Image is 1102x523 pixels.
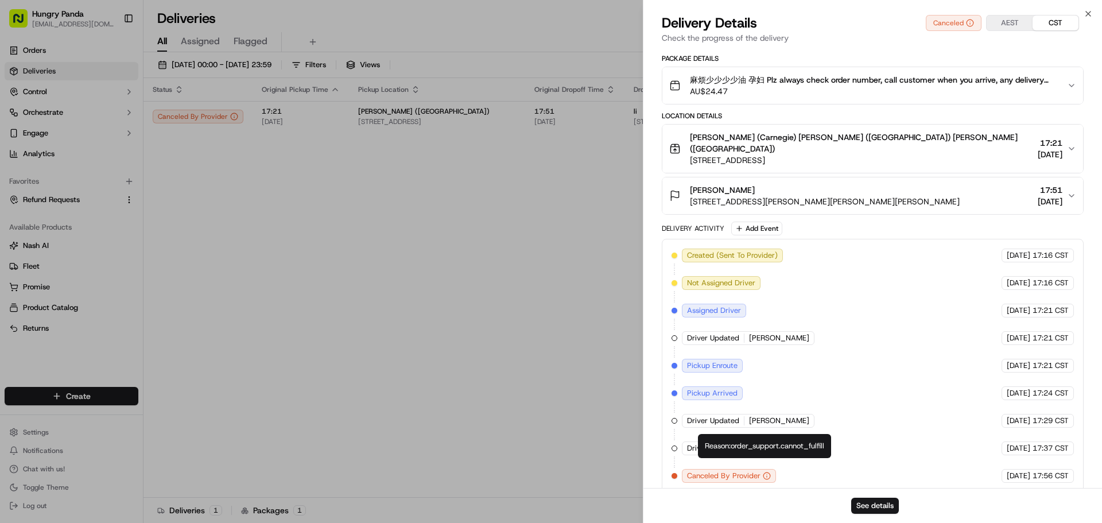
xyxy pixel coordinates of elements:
span: Pickup Enroute [687,361,738,371]
img: Nash [11,11,34,34]
span: Not Assigned Driver [687,278,755,288]
p: Check the progress of the delivery [662,32,1084,44]
a: Powered byPylon [81,284,139,293]
p: Welcome 👋 [11,46,209,64]
span: 17:21 [1038,137,1062,149]
span: • [95,209,99,218]
span: [DATE] [1038,149,1062,160]
span: API Documentation [108,257,184,268]
button: AEST [987,16,1033,30]
span: [PERSON_NAME] (Carnegie) [PERSON_NAME] ([GEOGRAPHIC_DATA]) [PERSON_NAME] ([GEOGRAPHIC_DATA]) [690,131,1033,154]
span: Assigned Driver [687,305,741,316]
div: Location Details [662,111,1084,121]
button: See all [178,147,209,161]
div: Past conversations [11,149,77,158]
img: 1736555255976-a54dd68f-1ca7-489b-9aae-adbdc363a1c4 [23,210,32,219]
button: CST [1033,16,1078,30]
span: Pylon [114,285,139,293]
span: Canceled By Provider [687,471,760,481]
span: [DATE] [1007,305,1030,316]
span: 17:21 CST [1033,305,1069,316]
span: Delivery Details [662,14,757,32]
div: 📗 [11,258,21,267]
span: [DATE] [1007,278,1030,288]
a: 💻API Documentation [92,252,189,273]
span: [STREET_ADDRESS] [690,154,1033,166]
img: Asif Zaman Khan [11,198,30,216]
span: [DATE] [1007,333,1030,343]
img: 1727276513143-84d647e1-66c0-4f92-a045-3c9f9f5dfd92 [24,110,45,130]
div: Delivery Activity [662,224,724,233]
button: [PERSON_NAME] (Carnegie) [PERSON_NAME] ([GEOGRAPHIC_DATA]) [PERSON_NAME] ([GEOGRAPHIC_DATA])[STRE... [662,125,1083,173]
button: 麻烦少少少少油 孕妇 Plz always check order number, call customer when you arrive, any delivery issues, Con... [662,67,1083,104]
input: Got a question? Start typing here... [30,74,207,86]
button: See details [851,498,899,514]
span: 17:29 CST [1033,416,1069,426]
span: [PERSON_NAME] [690,184,755,196]
span: 8月27日 [102,209,129,218]
img: 1736555255976-a54dd68f-1ca7-489b-9aae-adbdc363a1c4 [11,110,32,130]
span: 17:56 CST [1033,471,1069,481]
span: [DATE] [1007,416,1030,426]
span: [DATE] [1007,443,1030,454]
span: [DATE] [1038,196,1062,207]
span: [PERSON_NAME] [36,209,93,218]
div: 💻 [97,258,106,267]
span: AU$24.47 [690,86,1058,97]
span: Knowledge Base [23,257,88,268]
span: [DATE] [1007,388,1030,398]
span: 17:16 CST [1033,250,1069,261]
span: 17:24 CST [1033,388,1069,398]
span: Created (Sent To Provider) [687,250,778,261]
span: [DATE] [1007,471,1030,481]
div: We're available if you need us! [52,121,158,130]
span: [STREET_ADDRESS][PERSON_NAME][PERSON_NAME][PERSON_NAME] [690,196,960,207]
span: Pickup Arrived [687,388,738,398]
button: Canceled [926,15,981,31]
span: Driver Updated [687,333,739,343]
span: 17:37 CST [1033,443,1069,454]
span: [DATE] [1007,361,1030,371]
span: 麻烦少少少少油 孕妇 Plz always check order number, call customer when you arrive, any delivery issues, Con... [690,74,1058,86]
button: Start new chat [195,113,209,127]
span: 17:51 [1038,184,1062,196]
span: • [38,178,42,187]
span: Driver Updated [687,443,739,454]
span: [PERSON_NAME] [749,333,809,343]
span: [PERSON_NAME] [749,416,809,426]
span: 9月17日 [44,178,71,187]
span: Driver Updated [687,416,739,426]
div: Start new chat [52,110,188,121]
button: Add Event [731,222,782,235]
div: Package Details [662,54,1084,63]
a: 📗Knowledge Base [7,252,92,273]
span: 17:21 CST [1033,361,1069,371]
span: 17:21 CST [1033,333,1069,343]
span: 17:16 CST [1033,278,1069,288]
div: Reason: order_support.cannot_fulfill [698,434,831,458]
button: [PERSON_NAME][STREET_ADDRESS][PERSON_NAME][PERSON_NAME][PERSON_NAME]17:51[DATE] [662,177,1083,214]
span: [DATE] [1007,250,1030,261]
